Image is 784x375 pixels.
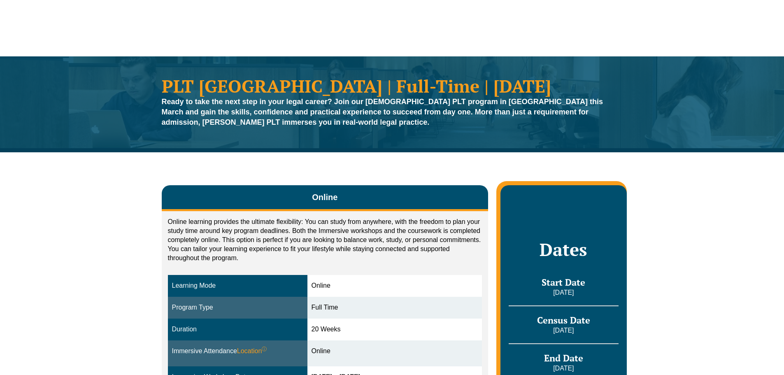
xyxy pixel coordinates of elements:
[312,303,478,312] div: Full Time
[509,364,618,373] p: [DATE]
[312,347,478,356] div: Online
[312,191,337,203] span: Online
[162,77,623,95] h1: PLT [GEOGRAPHIC_DATA] | Full-Time | [DATE]
[172,281,303,291] div: Learning Mode
[509,326,618,335] p: [DATE]
[172,325,303,334] div: Duration
[542,276,585,288] span: Start Date
[262,346,267,352] sup: ⓘ
[509,288,618,297] p: [DATE]
[509,239,618,260] h2: Dates
[237,347,267,356] span: Location
[168,217,482,263] p: Online learning provides the ultimate flexibility: You can study from anywhere, with the freedom ...
[537,314,590,326] span: Census Date
[162,98,603,126] strong: Ready to take the next step in your legal career? Join our [DEMOGRAPHIC_DATA] PLT program in [GEO...
[312,281,478,291] div: Online
[544,352,583,364] span: End Date
[172,303,303,312] div: Program Type
[312,325,478,334] div: 20 Weeks
[172,347,303,356] div: Immersive Attendance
